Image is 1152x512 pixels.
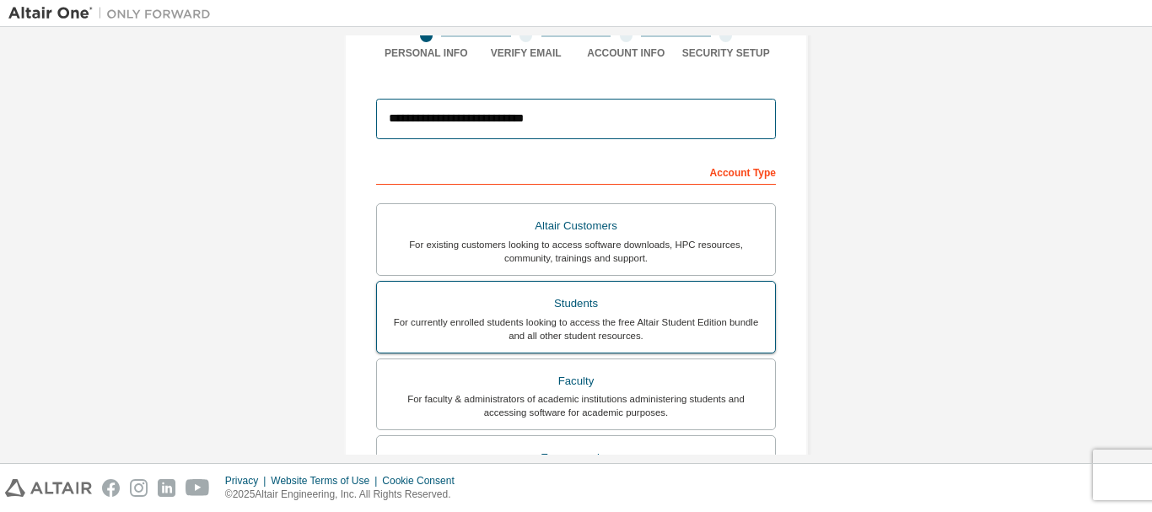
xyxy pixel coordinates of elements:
img: Altair One [8,5,219,22]
div: Cookie Consent [382,474,464,488]
div: Personal Info [376,46,476,60]
div: Privacy [225,474,271,488]
div: Account Info [576,46,676,60]
img: linkedin.svg [158,479,175,497]
div: Verify Email [476,46,577,60]
div: For existing customers looking to access software downloads, HPC resources, community, trainings ... [387,238,765,265]
div: Website Terms of Use [271,474,382,488]
div: Everyone else [387,446,765,470]
div: For currently enrolled students looking to access the free Altair Student Edition bundle and all ... [387,315,765,342]
img: instagram.svg [130,479,148,497]
div: Account Type [376,158,776,185]
div: Students [387,292,765,315]
div: Altair Customers [387,214,765,238]
p: © 2025 Altair Engineering, Inc. All Rights Reserved. [225,488,465,502]
div: Faculty [387,369,765,393]
img: youtube.svg [186,479,210,497]
div: Security Setup [676,46,777,60]
div: For faculty & administrators of academic institutions administering students and accessing softwa... [387,392,765,419]
img: altair_logo.svg [5,479,92,497]
img: facebook.svg [102,479,120,497]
